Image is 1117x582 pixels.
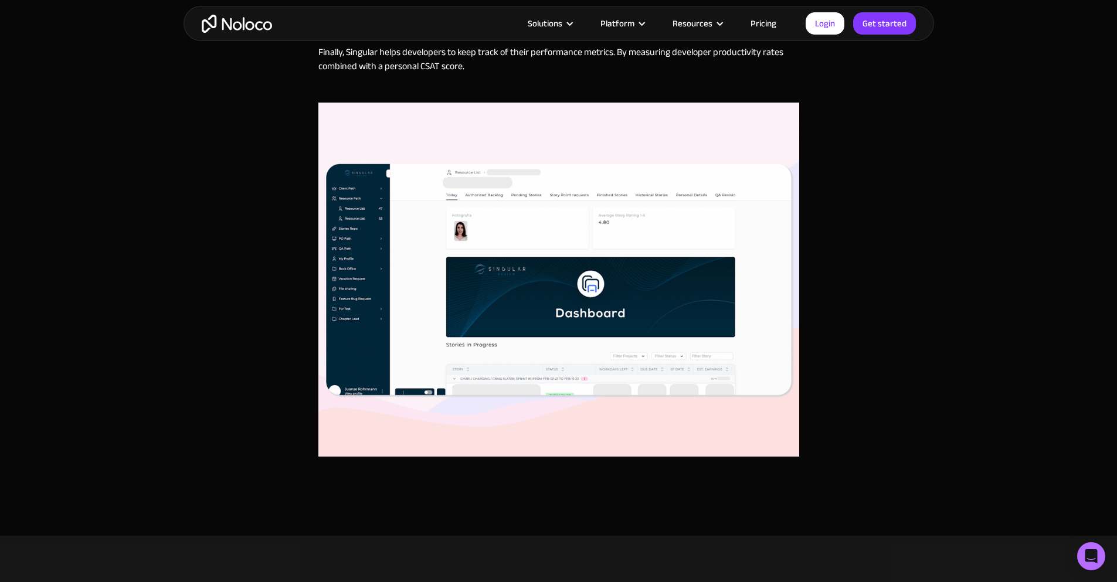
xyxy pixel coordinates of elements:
[202,15,272,33] a: home
[806,12,844,35] a: Login
[658,16,736,31] div: Resources
[600,16,634,31] div: Platform
[736,16,791,31] a: Pricing
[528,16,562,31] div: Solutions
[853,12,916,35] a: Get started
[586,16,658,31] div: Platform
[673,16,712,31] div: Resources
[513,16,586,31] div: Solutions
[1077,542,1105,570] div: Open Intercom Messenger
